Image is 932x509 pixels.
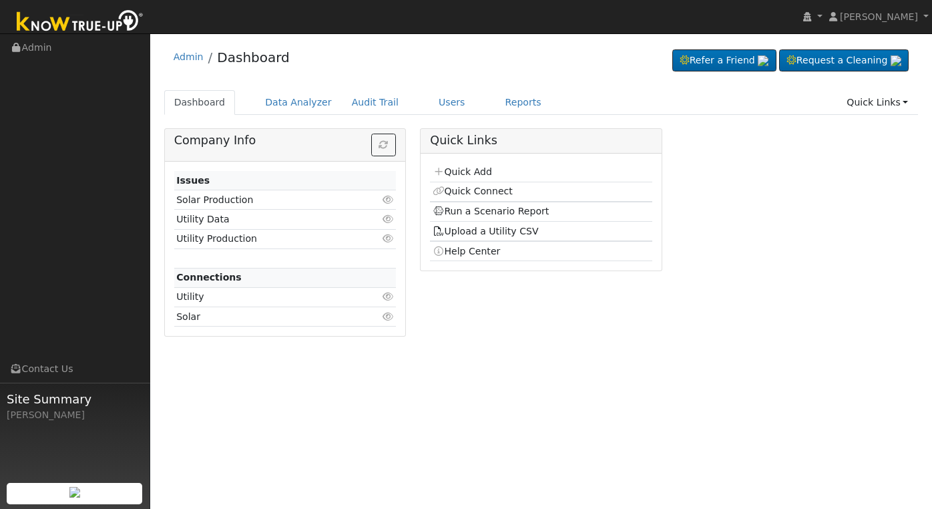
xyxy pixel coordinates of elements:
a: Audit Trail [342,90,409,115]
td: Utility [174,287,361,307]
a: Reports [495,90,551,115]
a: Dashboard [217,49,290,65]
strong: Connections [176,272,242,283]
h5: Company Info [174,134,396,148]
i: Click to view [382,312,394,321]
i: Click to view [382,292,394,301]
a: Quick Add [433,166,492,177]
a: Users [429,90,475,115]
a: Quick Links [837,90,918,115]
div: [PERSON_NAME] [7,408,143,422]
i: Click to view [382,234,394,243]
td: Solar Production [174,190,361,210]
h5: Quick Links [430,134,652,148]
a: Dashboard [164,90,236,115]
a: Data Analyzer [255,90,342,115]
img: retrieve [891,55,901,66]
a: Refer a Friend [672,49,776,72]
a: Quick Connect [433,186,513,196]
i: Click to view [382,214,394,224]
a: Request a Cleaning [779,49,909,72]
img: retrieve [69,487,80,498]
span: Site Summary [7,390,143,408]
td: Utility Production [174,229,361,248]
strong: Issues [176,175,210,186]
a: Run a Scenario Report [433,206,549,216]
td: Utility Data [174,210,361,229]
a: Help Center [433,246,501,257]
i: Click to view [382,195,394,204]
img: Know True-Up [10,7,150,37]
td: Solar [174,307,361,327]
span: [PERSON_NAME] [840,11,918,22]
img: retrieve [758,55,768,66]
a: Admin [174,51,204,62]
a: Upload a Utility CSV [433,226,539,236]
